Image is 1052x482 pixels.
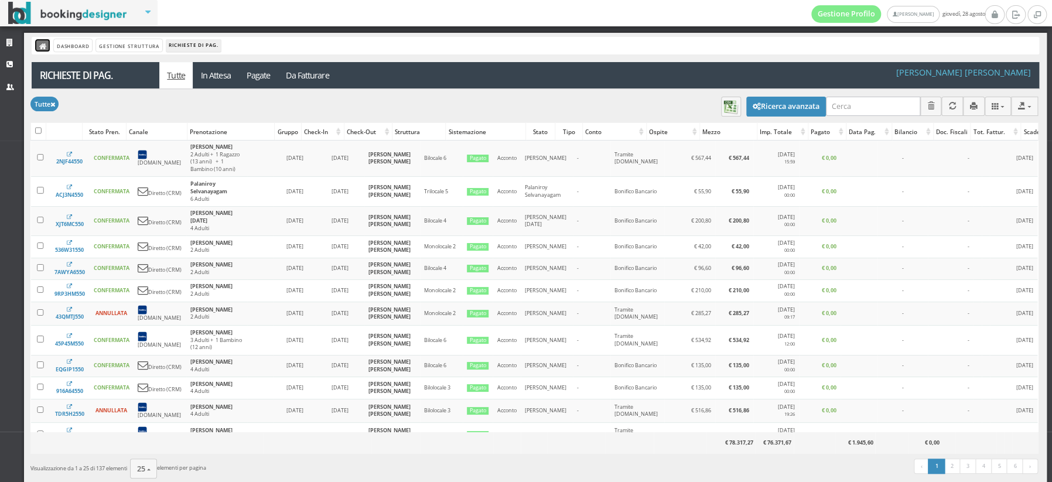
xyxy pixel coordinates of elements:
td: [DATE] [316,280,364,302]
b: [PERSON_NAME] [PERSON_NAME] [368,183,411,199]
td: [DOMAIN_NAME] [134,140,186,177]
td: - [573,177,610,206]
b: € 0,00 [822,336,836,344]
td: - [928,140,973,177]
td: - [877,355,928,377]
div: 2 Adulti [190,247,243,254]
a: XJT6MC550 [56,213,84,228]
td: [DATE] [753,177,799,206]
td: [DATE] [753,206,799,235]
td: Diretto (CRM) [134,280,186,302]
td: Diretto (CRM) [134,177,186,206]
td: [DATE] [316,177,364,206]
img: csv-file.png [723,99,739,115]
td: [DATE] [316,302,364,326]
a: Richieste di Pag. [32,62,153,88]
small: 00:00 [784,192,795,198]
td: Diretto (CRM) [134,206,186,235]
div: Gruppo [275,124,300,140]
td: - [573,377,610,399]
div: Pagato [467,384,489,392]
td: - [928,206,973,235]
td: - [928,280,973,302]
div: Conto [583,124,646,140]
b: € 0,00 [822,361,836,369]
img: 7STAjs-WNfZHmYllyLag4gdhmHm8JrbmzVrznejwAeLEbpu0yDt-GlJaDipzXAZBN18=w300 [138,150,147,159]
img: 7STAjs-WNfZHmYllyLag4gdhmHm8JrbmzVrznejwAeLEbpu0yDt-GlJaDipzXAZBN18=w300 [138,305,147,315]
td: Palaniroy Selvanayagam [521,177,573,206]
div: Monolocale 2 [424,310,459,317]
td: [PERSON_NAME] [521,280,573,302]
div: Pagato [467,155,489,162]
a: to page 3 [959,459,976,474]
div: Pagato [467,362,489,370]
a: 43QMTJ550 [56,306,84,321]
button: Tutte [30,97,59,111]
b: CONFERMATA [94,154,129,162]
b: € 0,00 [822,154,836,162]
b: TDR5H2550 [55,403,84,418]
td: - [928,177,973,206]
img: 7STAjs-WNfZHmYllyLag4gdhmHm8JrbmzVrznejwAeLEbpu0yDt-GlJaDipzXAZBN18=w300 [138,331,147,341]
td: [DATE] [273,355,316,377]
td: - [877,302,928,326]
div: Pagato [467,243,489,251]
b: [PERSON_NAME] [PERSON_NAME] [368,282,411,298]
td: [DATE] [273,302,316,326]
b: 45P45M550 [55,332,84,347]
div: Canale [127,124,187,140]
td: [DATE] [990,177,1037,206]
td: Bonifico Bancario [610,377,664,399]
div: 6 Adulti [190,196,243,203]
b: CONFERMATA [94,242,129,250]
div: 2 Adulti [190,269,243,276]
td: - [573,399,610,423]
a: ACJ3N4550 [56,183,83,199]
b: [PERSON_NAME] [190,261,233,268]
button: Ricerca avanzata [746,97,826,117]
td: Diretto (CRM) [134,377,186,399]
div: Sistemazione [446,124,525,140]
td: [DATE] [273,258,316,279]
img: BookingDesigner.com [8,2,127,25]
div: Pagato [467,337,489,344]
td: Tramite [DOMAIN_NAME] [610,302,664,326]
span: € 96,60 [694,264,711,272]
td: Acconto [493,377,520,399]
b: 916A64550 [56,380,83,395]
td: Bonifico Bancario [610,206,664,235]
a: to page 6 [1006,459,1023,474]
div: 4 Adulti [190,366,243,374]
button: Download dei risultati in formato CSV [721,97,741,117]
td: [PERSON_NAME] [521,302,573,326]
li: Richieste di Pag. [166,39,221,52]
b: [PERSON_NAME] [PERSON_NAME] [368,213,411,228]
td: Bonifico Bancario [610,280,664,302]
b: € 210,00 [729,286,749,294]
div: Check-out [344,124,392,140]
td: [DATE] [990,302,1037,326]
div: Data Pag. [846,124,892,140]
td: [DATE] [316,236,364,258]
span: € 534,92 [691,336,711,344]
div: Bilocale 6 [424,337,459,344]
img: 7STAjs-WNfZHmYllyLag4gdhmHm8JrbmzVrznejwAeLEbpu0yDt-GlJaDipzXAZBN18=w300 [138,402,147,412]
b: € 0,00 [822,309,836,317]
b: [PERSON_NAME] [190,282,233,290]
a: Dashboard [54,39,92,52]
td: [DATE] [316,206,364,235]
div: Monolocale 2 [424,243,459,251]
td: Diretto (CRM) [134,236,186,258]
a: Pagate [238,62,278,88]
a: [PERSON_NAME] [887,6,939,23]
td: - [573,258,610,279]
a: CNVOU6550 [54,426,85,442]
td: - [928,236,973,258]
b: CONFERMATA [94,336,129,344]
img: 7STAjs-WNfZHmYllyLag4gdhmHm8JrbmzVrznejwAeLEbpu0yDt-GlJaDipzXAZBN18=w300 [138,426,147,436]
td: Acconto [493,258,520,279]
button: 25 [130,459,158,478]
div: Tipo [555,124,582,140]
div: Bilocale 4 [424,265,459,272]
